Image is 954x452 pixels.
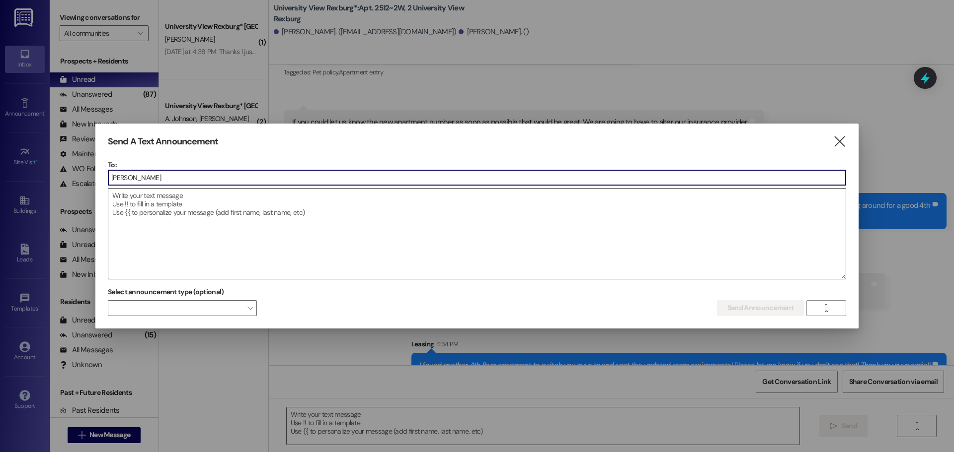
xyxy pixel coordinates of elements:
span: Send Announcement [727,303,794,313]
input: Type to select the units, buildings, or communities you want to message. (e.g. 'Unit 1A', 'Buildi... [108,170,846,185]
label: Select announcement type (optional) [108,284,224,300]
i:  [833,136,846,147]
h3: Send A Text Announcement [108,136,218,147]
i:  [822,304,830,312]
button: Send Announcement [717,300,804,316]
p: To: [108,160,846,170]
